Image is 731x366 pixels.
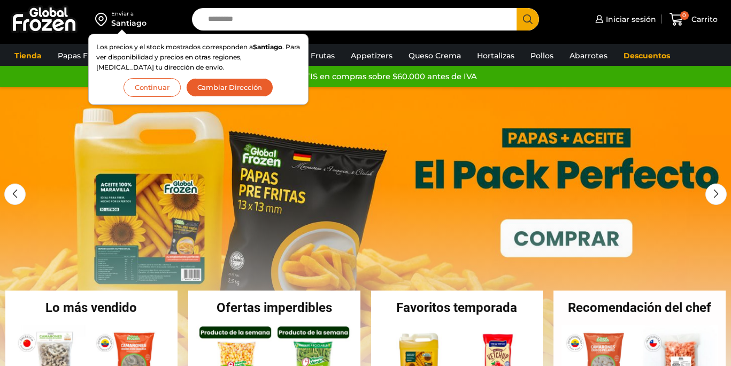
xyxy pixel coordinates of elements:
[517,8,539,30] button: Search button
[111,10,147,18] div: Enviar a
[525,45,559,66] a: Pollos
[95,10,111,28] img: address-field-icon.svg
[472,45,520,66] a: Hortalizas
[689,14,718,25] span: Carrito
[253,43,282,51] strong: Santiago
[564,45,613,66] a: Abarrotes
[680,11,689,20] span: 0
[96,42,301,73] p: Los precios y el stock mostrados corresponden a . Para ver disponibilidad y precios en otras regi...
[124,78,181,97] button: Continuar
[186,78,274,97] button: Cambiar Dirección
[705,184,727,205] div: Next slide
[4,184,26,205] div: Previous slide
[188,301,360,314] h2: Ofertas imperdibles
[618,45,675,66] a: Descuentos
[111,18,147,28] div: Santiago
[371,301,543,314] h2: Favoritos temporada
[553,301,726,314] h2: Recomendación del chef
[403,45,466,66] a: Queso Crema
[52,45,110,66] a: Papas Fritas
[603,14,656,25] span: Iniciar sesión
[593,9,656,30] a: Iniciar sesión
[345,45,398,66] a: Appetizers
[9,45,47,66] a: Tienda
[5,301,178,314] h2: Lo más vendido
[667,7,720,32] a: 0 Carrito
